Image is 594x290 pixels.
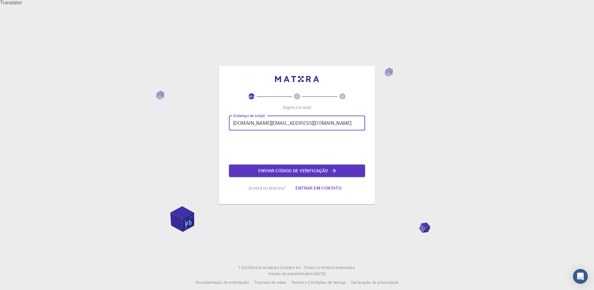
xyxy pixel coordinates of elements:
[268,271,307,277] span: Versão da plataforma
[573,269,588,284] div: Aberto Intercom Messenger
[229,165,365,177] button: Enviar código de verificação
[307,271,326,276] span: Em [DATE]
[250,265,302,270] span: Outros produtos Exabyte Inc.
[303,265,356,271] span: Todos os direitos reservados.
[351,280,398,285] span: Declaração de privacidade
[351,279,398,286] a: Declaração de privacidade
[283,104,311,111] p: Digite o e-mail
[254,279,286,286] a: Tutoriais de vídeo
[196,279,249,286] a: Documentação de informação
[247,185,286,191] p: Já está no Mat3ra?
[342,94,343,99] text: 3
[250,265,302,271] a: Outros produtos Exabyte Inc.
[254,280,286,285] span: Tutoriais de vídeo
[291,279,346,286] a: Termos e Condições de Serviço
[245,94,258,99] text: 1 em (em
[238,265,250,271] span: ? 2025
[291,280,346,285] span: Termos e Condições de Serviço
[291,182,346,194] button: Entrar em contato
[250,135,344,160] iframe: reCAPTCHA
[196,280,249,285] span: Documentação de informação
[296,94,298,99] text: 2
[233,113,265,118] label: Endereço de e-mail
[307,271,326,277] a: Em [DATE]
